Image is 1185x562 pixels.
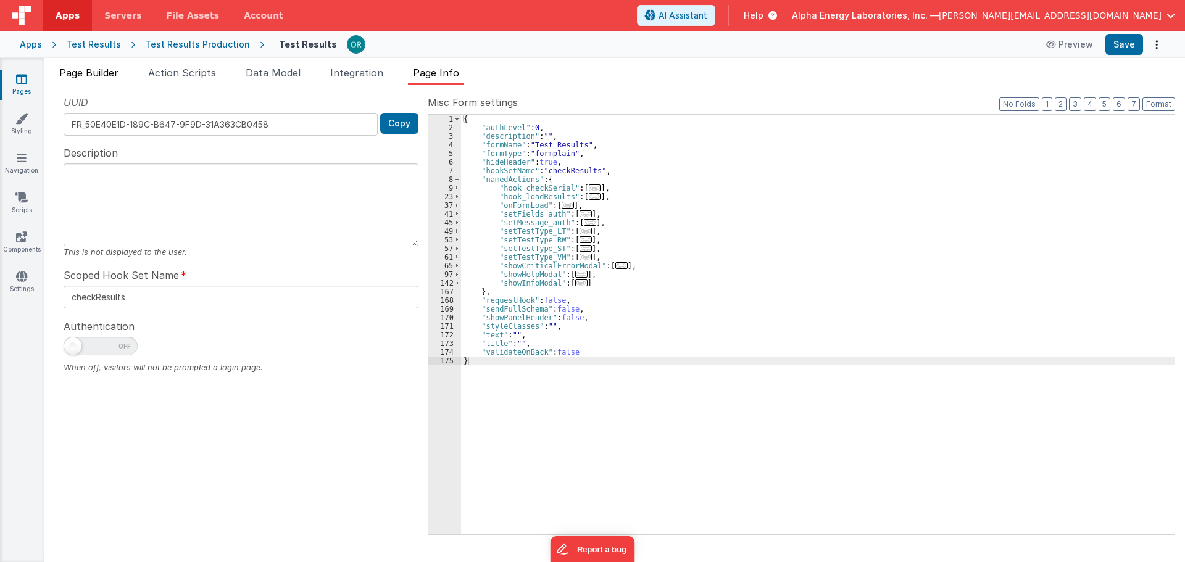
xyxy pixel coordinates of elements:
div: 97 [428,270,461,279]
div: Test Results [66,38,121,51]
h4: Test Results [279,39,337,49]
div: 9 [428,184,461,192]
div: 5 [428,149,461,158]
span: UUID [64,95,88,110]
span: Misc Form settings [428,95,518,110]
span: [PERSON_NAME][EMAIL_ADDRESS][DOMAIN_NAME] [939,9,1162,22]
span: ... [584,219,596,226]
div: 170 [428,313,461,322]
button: 4 [1084,97,1096,111]
div: 23 [428,192,461,201]
div: 6 [428,158,461,167]
div: 171 [428,322,461,331]
div: 168 [428,296,461,305]
div: 2 [428,123,461,132]
div: 53 [428,236,461,244]
span: ... [589,193,601,200]
button: 2 [1055,97,1066,111]
span: Servers [104,9,141,22]
div: 61 [428,253,461,262]
div: Test Results Production [145,38,250,51]
button: Options [1148,36,1165,53]
span: Integration [330,67,383,79]
span: Page Builder [59,67,118,79]
div: 1 [428,115,461,123]
div: This is not displayed to the user. [64,246,418,258]
span: Help [744,9,763,22]
div: 169 [428,305,461,313]
button: 5 [1099,97,1110,111]
span: ... [615,262,628,269]
span: Action Scripts [148,67,216,79]
button: AI Assistant [637,5,715,26]
button: Save [1105,34,1143,55]
iframe: Marker.io feedback button [551,536,635,562]
div: 175 [428,357,461,365]
div: 49 [428,227,461,236]
div: 142 [428,279,461,287]
div: 8 [428,175,461,184]
div: 57 [428,244,461,253]
span: ... [562,202,574,209]
button: Preview [1039,35,1100,54]
span: Authentication [64,319,135,334]
button: Alpha Energy Laboratories, Inc. — [PERSON_NAME][EMAIL_ADDRESS][DOMAIN_NAME] [792,9,1175,22]
span: ... [580,236,592,243]
span: Page Info [413,67,459,79]
button: Copy [380,113,418,134]
div: 173 [428,339,461,348]
span: Alpha Energy Laboratories, Inc. — [792,9,939,22]
span: Apps [56,9,80,22]
div: 45 [428,218,461,227]
div: When off, visitors will not be prompted a login page. [64,362,418,373]
div: Apps [20,38,42,51]
div: 3 [428,132,461,141]
div: 37 [428,201,461,210]
div: 41 [428,210,461,218]
button: 7 [1128,97,1140,111]
span: ... [580,210,592,217]
button: 3 [1069,97,1081,111]
button: No Folds [999,97,1039,111]
span: ... [580,245,592,252]
button: Format [1142,97,1175,111]
div: 7 [428,167,461,175]
div: 174 [428,348,461,357]
img: 7c529106fb2bf079d1fc6a17dc405fa9 [347,36,365,53]
span: ... [575,279,588,286]
span: File Assets [167,9,220,22]
div: 65 [428,262,461,270]
button: 6 [1113,97,1125,111]
div: 172 [428,331,461,339]
span: Data Model [246,67,301,79]
div: 167 [428,287,461,296]
button: 1 [1042,97,1052,111]
span: ... [580,228,592,234]
div: 4 [428,141,461,149]
span: ... [575,271,588,278]
span: ... [580,254,592,260]
span: AI Assistant [659,9,707,22]
span: Description [64,146,118,160]
span: Scoped Hook Set Name [64,268,179,283]
span: ... [589,184,601,191]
